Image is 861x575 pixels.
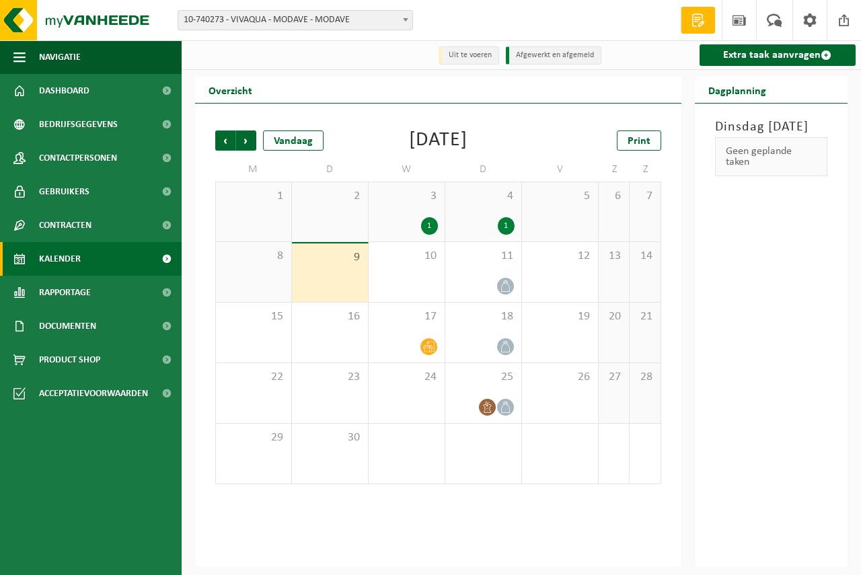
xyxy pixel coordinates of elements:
[375,370,438,385] span: 24
[529,370,591,385] span: 26
[178,11,412,30] span: 10-740273 - VIVAQUA - MODAVE - MODAVE
[39,40,81,74] span: Navigatie
[715,137,828,176] div: Geen geplande taken
[39,175,89,208] span: Gebruikers
[421,217,438,235] div: 1
[636,249,653,264] span: 14
[39,276,91,309] span: Rapportage
[700,44,856,66] a: Extra taak aanvragen
[445,157,522,182] td: D
[375,249,438,264] span: 10
[223,189,285,204] span: 1
[39,377,148,410] span: Acceptatievoorwaarden
[630,157,661,182] td: Z
[599,157,630,182] td: Z
[299,189,361,204] span: 2
[39,208,91,242] span: Contracten
[178,10,413,30] span: 10-740273 - VIVAQUA - MODAVE - MODAVE
[215,130,235,151] span: Vorige
[715,117,828,137] h3: Dinsdag [DATE]
[628,136,650,147] span: Print
[452,249,515,264] span: 11
[39,141,117,175] span: Contactpersonen
[39,343,100,377] span: Product Shop
[39,74,89,108] span: Dashboard
[452,370,515,385] span: 25
[636,370,653,385] span: 28
[223,249,285,264] span: 8
[299,430,361,445] span: 30
[375,189,438,204] span: 3
[529,249,591,264] span: 12
[605,309,622,324] span: 20
[263,130,324,151] div: Vandaag
[529,309,591,324] span: 19
[39,309,96,343] span: Documenten
[506,46,601,65] li: Afgewerkt en afgemeld
[636,309,653,324] span: 21
[452,309,515,324] span: 18
[369,157,445,182] td: W
[439,46,499,65] li: Uit te voeren
[605,370,622,385] span: 27
[292,157,369,182] td: D
[529,189,591,204] span: 5
[299,250,361,265] span: 9
[215,157,292,182] td: M
[617,130,661,151] a: Print
[223,370,285,385] span: 22
[223,309,285,324] span: 15
[452,189,515,204] span: 4
[299,370,361,385] span: 23
[695,77,780,103] h2: Dagplanning
[299,309,361,324] span: 16
[375,309,438,324] span: 17
[498,217,515,235] div: 1
[605,189,622,204] span: 6
[39,242,81,276] span: Kalender
[522,157,599,182] td: V
[636,189,653,204] span: 7
[236,130,256,151] span: Volgende
[223,430,285,445] span: 29
[605,249,622,264] span: 13
[195,77,266,103] h2: Overzicht
[39,108,118,141] span: Bedrijfsgegevens
[409,130,467,151] div: [DATE]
